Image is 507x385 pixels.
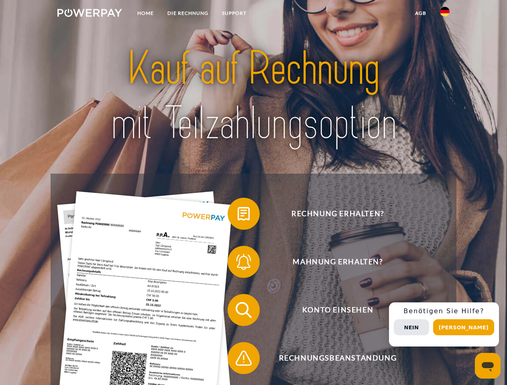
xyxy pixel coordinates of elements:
h3: Benötigen Sie Hilfe? [394,307,494,315]
button: Rechnungsbeanstandung [228,342,436,374]
img: qb_search.svg [234,300,254,320]
img: logo-powerpay-white.svg [57,9,122,17]
button: [PERSON_NAME] [433,319,494,335]
button: Mahnung erhalten? [228,246,436,278]
a: Home [130,6,161,20]
iframe: Schaltfläche zum Öffnen des Messaging-Fensters [475,353,501,379]
a: agb [408,6,433,20]
div: Schnellhilfe [389,302,499,346]
span: Rechnungsbeanstandung [239,342,436,374]
button: Rechnung erhalten? [228,198,436,230]
button: Nein [394,319,429,335]
button: Konto einsehen [228,294,436,326]
img: qb_bell.svg [234,252,254,272]
span: Rechnung erhalten? [239,198,436,230]
span: Mahnung erhalten? [239,246,436,278]
img: title-powerpay_de.svg [77,38,430,154]
span: Konto einsehen [239,294,436,326]
img: de [440,7,450,16]
img: qb_bill.svg [234,204,254,224]
a: SUPPORT [215,6,253,20]
img: qb_warning.svg [234,348,254,368]
a: DIE RECHNUNG [161,6,215,20]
